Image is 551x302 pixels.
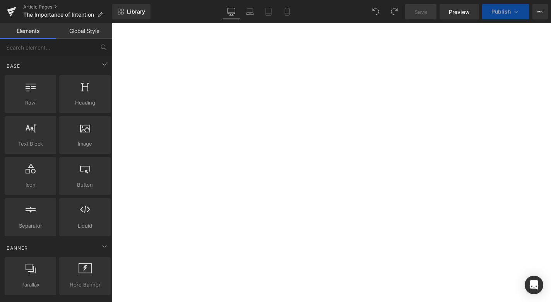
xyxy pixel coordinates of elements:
[62,222,108,230] span: Liquid
[525,276,543,294] div: Open Intercom Messenger
[491,9,511,15] span: Publish
[449,8,470,16] span: Preview
[6,62,21,70] span: Base
[368,4,383,19] button: Undo
[62,281,108,289] span: Hero Banner
[62,140,108,148] span: Image
[440,4,479,19] a: Preview
[387,4,402,19] button: Redo
[241,4,259,19] a: Laptop
[62,181,108,189] span: Button
[23,12,94,18] span: The Importance of Intention
[414,8,427,16] span: Save
[7,181,54,189] span: Icon
[7,222,54,230] span: Separator
[6,244,29,252] span: Banner
[62,99,108,107] span: Heading
[7,281,54,289] span: Parallax
[482,4,529,19] button: Publish
[222,4,241,19] a: Desktop
[56,23,112,39] a: Global Style
[7,99,54,107] span: Row
[532,4,548,19] button: More
[112,4,151,19] a: New Library
[278,4,296,19] a: Mobile
[7,140,54,148] span: Text Block
[23,4,112,10] a: Article Pages
[127,8,145,15] span: Library
[259,4,278,19] a: Tablet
